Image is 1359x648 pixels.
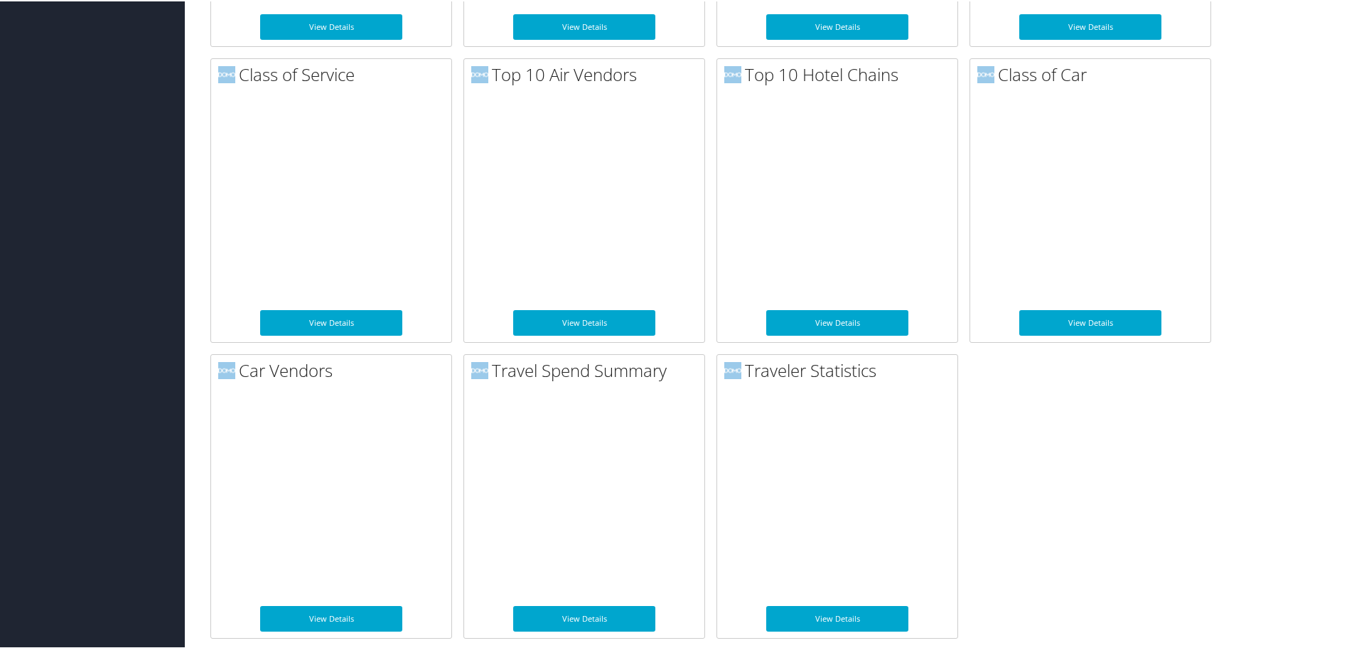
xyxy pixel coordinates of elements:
h2: Top 10 Hotel Chains [724,61,957,85]
img: domo-logo.png [471,65,488,82]
h2: Class of Car [977,61,1210,85]
a: View Details [766,13,908,38]
h2: Car Vendors [218,357,451,381]
h2: Traveler Statistics [724,357,957,381]
a: View Details [260,309,402,334]
img: domo-logo.png [724,65,741,82]
a: View Details [1019,13,1161,38]
img: domo-logo.png [471,361,488,378]
a: View Details [766,309,908,334]
a: View Details [766,605,908,630]
a: View Details [260,605,402,630]
a: View Details [260,13,402,38]
img: domo-logo.png [218,361,235,378]
img: domo-logo.png [724,361,741,378]
img: domo-logo.png [977,65,994,82]
h2: Top 10 Air Vendors [471,61,704,85]
h2: Class of Service [218,61,451,85]
a: View Details [513,309,655,334]
img: domo-logo.png [218,65,235,82]
a: View Details [513,13,655,38]
h2: Travel Spend Summary [471,357,704,381]
a: View Details [1019,309,1161,334]
a: View Details [513,605,655,630]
